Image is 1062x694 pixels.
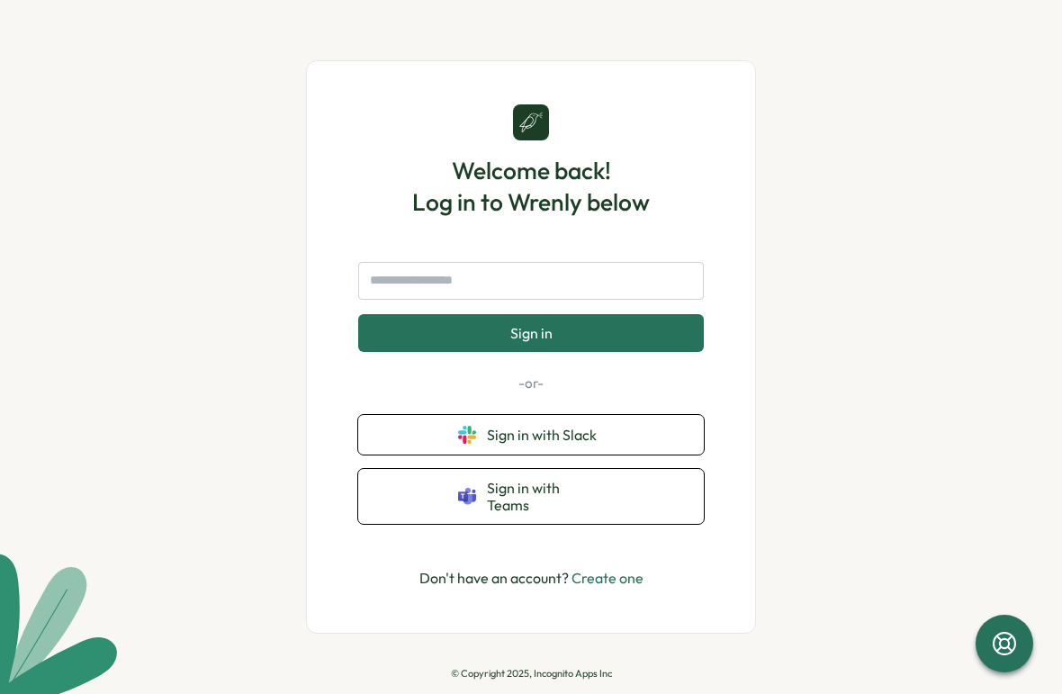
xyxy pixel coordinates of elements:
span: Sign in with Slack [487,427,604,443]
span: Sign in with Teams [487,480,604,513]
a: Create one [571,569,643,587]
p: Don't have an account? [419,567,643,590]
h1: Welcome back! Log in to Wrenly below [412,155,650,218]
p: -or- [358,374,704,393]
button: Sign in [358,314,704,352]
button: Sign in with Slack [358,415,704,455]
p: © Copyright 2025, Incognito Apps Inc [451,668,612,680]
span: Sign in [510,325,553,341]
button: Sign in with Teams [358,469,704,524]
